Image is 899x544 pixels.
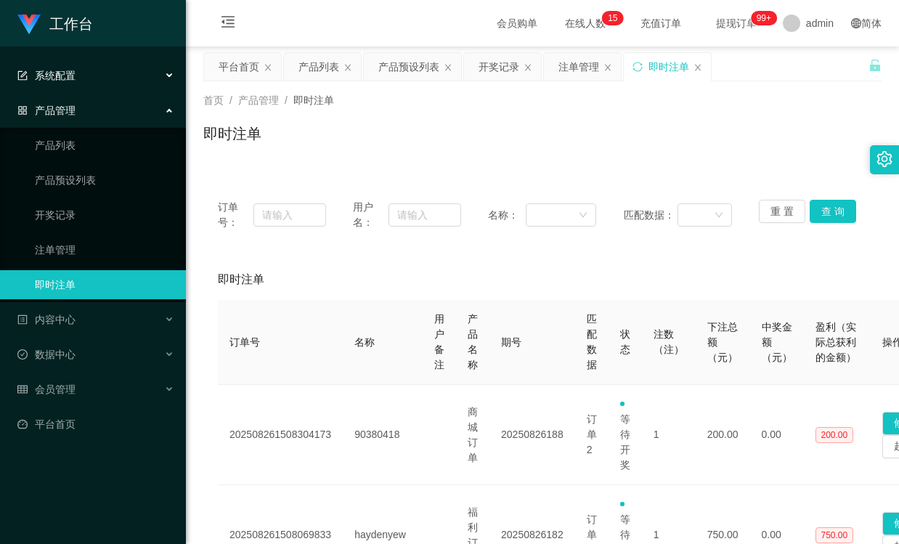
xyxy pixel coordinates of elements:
span: / [229,94,232,106]
button: 重 置 [759,200,805,223]
button: 查 询 [810,200,856,223]
span: 即时注单 [293,94,334,106]
div: 平台首页 [219,53,259,81]
i: 图标: form [17,70,28,81]
h1: 工作台 [49,1,93,47]
span: 在线人数 [558,18,613,28]
span: 产品管理 [17,105,76,116]
i: 图标: close [343,63,352,72]
span: 状态 [620,328,630,355]
span: 匹配数据 [587,313,597,370]
a: 产品预设列表 [35,166,174,195]
span: 会员管理 [17,383,76,395]
td: 0.00 [750,385,804,485]
span: 即时注单 [218,271,264,288]
a: 工作台 [17,17,93,29]
span: 充值订单 [633,18,688,28]
i: 图标: menu-fold [203,1,253,47]
span: 下注总额（元） [707,321,738,363]
a: 即时注单 [35,270,174,299]
span: 产品管理 [238,94,279,106]
sup: 1055 [751,11,777,25]
td: 90380418 [343,385,423,485]
div: 产品预设列表 [378,53,439,81]
input: 请输入 [389,203,461,227]
span: 用户名： [353,200,389,230]
span: 名称 [354,336,375,348]
span: 200.00 [815,427,854,443]
a: 开奖记录 [35,200,174,230]
span: 订单号 [229,336,260,348]
td: 200.00 [696,385,750,485]
div: 即时注单 [648,53,689,81]
i: 图标: global [851,18,861,28]
i: 图标: profile [17,314,28,325]
span: 中奖金额（元） [762,321,792,363]
i: 图标: sync [632,62,643,72]
span: 首页 [203,94,224,106]
span: / [285,94,288,106]
span: 系统配置 [17,70,76,81]
td: 1 [642,385,696,485]
span: 注数（注） [654,328,684,355]
span: 盈利（实际总获利的金额） [815,321,856,363]
i: 图标: unlock [869,59,882,72]
span: 订单号： [218,200,253,230]
i: 图标: close [264,63,272,72]
span: 订单2 [587,413,597,455]
i: 图标: close [693,63,702,72]
p: 5 [613,11,618,25]
td: 202508261508304173 [218,385,343,485]
p: 1 [608,11,613,25]
span: 匹配数据： [624,208,678,223]
td: 商城订单 [456,385,489,485]
span: 用户备注 [434,313,444,370]
div: 开奖记录 [479,53,519,81]
h1: 即时注单 [203,123,261,145]
a: 产品列表 [35,131,174,160]
span: 数据中心 [17,349,76,360]
i: 图标: setting [876,151,892,167]
span: 内容中心 [17,314,76,325]
div: 注单管理 [558,53,599,81]
a: 图标: dashboard平台首页 [17,410,174,439]
td: 20250826188 [489,385,575,485]
i: 图标: close [444,63,452,72]
span: 产品名称 [468,313,478,370]
i: 图标: down [579,211,587,221]
i: 图标: down [715,211,723,221]
input: 请输入 [253,203,326,227]
i: 图标: close [524,63,532,72]
span: 等待开奖 [620,398,630,471]
span: 750.00 [815,527,854,543]
i: 图标: close [603,63,612,72]
span: 期号 [501,336,521,348]
div: 产品列表 [298,53,339,81]
span: 提现订单 [709,18,764,28]
sup: 15 [602,11,623,25]
i: 图标: table [17,384,28,394]
i: 图标: check-circle-o [17,349,28,360]
i: 图标: appstore-o [17,105,28,115]
img: logo.9652507e.png [17,15,41,35]
a: 注单管理 [35,235,174,264]
span: 名称： [488,208,526,223]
